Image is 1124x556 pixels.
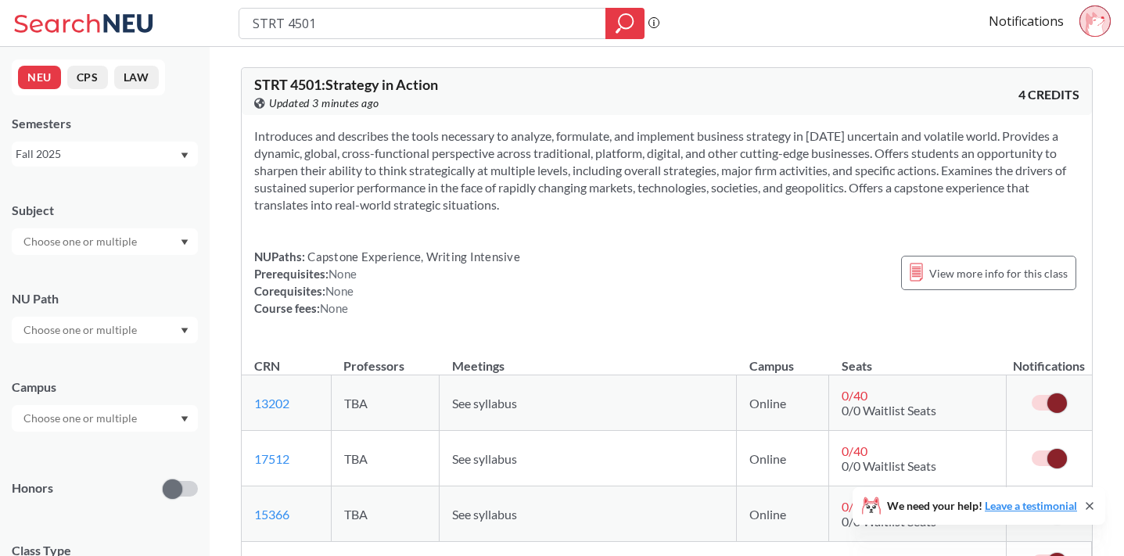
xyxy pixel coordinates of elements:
a: Notifications [989,13,1064,30]
span: See syllabus [452,451,517,466]
div: Semesters [12,115,198,132]
input: Class, professor, course number, "phrase" [251,10,594,37]
span: None [320,301,348,315]
div: Subject [12,202,198,219]
span: 0/0 Waitlist Seats [842,403,936,418]
div: NU Path [12,290,198,307]
svg: Dropdown arrow [181,152,189,159]
th: Professors [331,342,440,375]
td: Online [737,431,829,486]
span: None [325,284,354,298]
span: None [329,267,357,281]
span: See syllabus [452,396,517,411]
span: View more info for this class [929,264,1068,283]
span: We need your help! [887,500,1077,511]
a: 17512 [254,451,289,466]
svg: Dropdown arrow [181,416,189,422]
a: 13202 [254,396,289,411]
p: Honors [12,479,53,497]
th: Campus [737,342,829,375]
section: Introduces and describes the tools necessary to analyze, formulate, and implement business strate... [254,127,1079,213]
input: Choose one or multiple [16,409,147,428]
button: CPS [67,66,108,89]
td: TBA [331,375,440,431]
button: LAW [114,66,159,89]
span: 0/0 Waitlist Seats [842,514,936,529]
div: magnifying glass [605,8,645,39]
div: NUPaths: Prerequisites: Corequisites: Course fees: [254,248,520,317]
th: Notifications [1007,342,1092,375]
td: Online [737,486,829,542]
div: Fall 2025Dropdown arrow [12,142,198,167]
span: See syllabus [452,507,517,522]
td: TBA [331,486,440,542]
th: Seats [829,342,1007,375]
span: 0/0 Waitlist Seats [842,458,936,473]
div: CRN [254,357,280,375]
div: Dropdown arrow [12,228,198,255]
svg: Dropdown arrow [181,239,189,246]
th: Meetings [440,342,737,375]
div: Campus [12,378,198,396]
span: 0 / 40 [842,499,867,514]
svg: Dropdown arrow [181,328,189,334]
span: 0 / 40 [842,388,867,403]
div: Fall 2025 [16,145,179,163]
span: 4 CREDITS [1018,86,1079,103]
input: Choose one or multiple [16,321,147,339]
span: Capstone Experience, Writing Intensive [305,249,520,264]
span: Updated 3 minutes ago [269,95,379,112]
a: Leave a testimonial [985,499,1077,512]
span: STRT 4501 : Strategy in Action [254,76,438,93]
span: 0 / 40 [842,443,867,458]
div: Dropdown arrow [12,405,198,432]
div: Dropdown arrow [12,317,198,343]
td: Online [737,375,829,431]
td: TBA [331,431,440,486]
button: NEU [18,66,61,89]
svg: magnifying glass [616,13,634,34]
a: 15366 [254,507,289,522]
input: Choose one or multiple [16,232,147,251]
